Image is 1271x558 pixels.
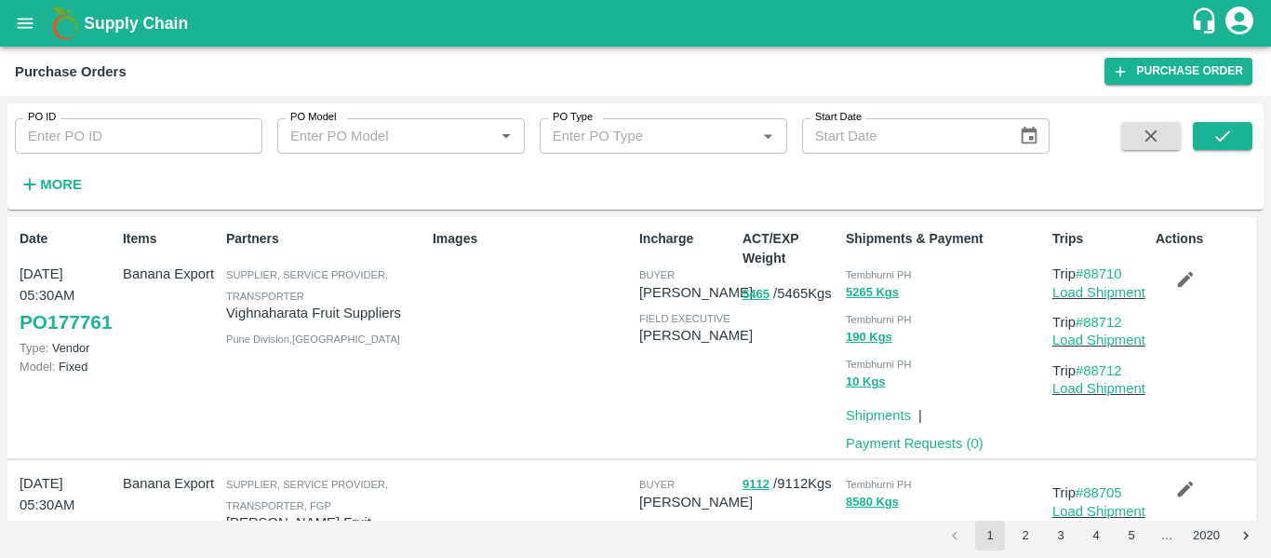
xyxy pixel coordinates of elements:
[846,282,899,304] button: 5265 Kgs
[84,14,188,33] b: Supply Chain
[1104,58,1252,85] a: Purchase Order
[15,118,262,154] input: Enter PO ID
[1223,4,1256,43] div: account of current user
[494,124,518,148] button: Open
[846,327,892,348] button: 190 Kgs
[283,124,488,148] input: Enter PO Model
[743,473,838,495] p: / 9112 Kgs
[846,492,899,513] button: 8580 Kgs
[1010,521,1040,551] button: Go to page 2
[639,282,753,303] p: [PERSON_NAME]
[20,358,115,375] p: Fixed
[545,124,751,148] input: Enter PO Type
[1117,521,1146,551] button: Go to page 5
[1081,521,1111,551] button: Go to page 4
[639,325,753,346] p: [PERSON_NAME]
[802,118,1005,154] input: Start Date
[1052,483,1148,503] p: Trip
[553,110,593,125] label: PO Type
[743,283,838,305] p: / 5465 Kgs
[846,372,886,393] button: 10 Kgs
[47,5,84,42] img: logo
[28,110,56,125] label: PO ID
[1190,7,1223,40] div: customer-support
[290,110,337,125] label: PO Model
[846,314,912,325] span: Tembhurni PH
[743,229,838,268] p: ACT/EXP Weight
[226,303,425,323] p: Vighnaharata Fruit Suppliers
[639,479,675,490] span: buyer
[639,492,753,512] p: [PERSON_NAME]
[815,110,862,125] label: Start Date
[1052,361,1148,381] p: Trip
[15,169,87,200] button: More
[846,269,912,280] span: Tembhurni PH
[1231,521,1261,551] button: Go to next page
[20,229,115,249] p: Date
[1076,363,1122,378] a: #88712
[743,284,769,306] button: 5465
[1187,521,1225,551] button: Go to page 2020
[1052,264,1148,284] p: Trip
[846,436,983,451] a: Payment Requests (0)
[639,229,735,249] p: Incharge
[20,360,55,374] span: Model:
[1052,381,1145,396] a: Load Shipment
[1052,333,1145,347] a: Load Shipment
[84,10,1190,36] a: Supply Chain
[639,269,675,280] span: buyer
[1052,312,1148,333] p: Trip
[937,521,1264,551] nav: pagination navigation
[1076,315,1122,330] a: #88712
[20,515,112,549] a: PO177760
[1046,521,1076,551] button: Go to page 3
[226,229,425,249] p: Partners
[226,333,400,345] span: Pune Division , [GEOGRAPHIC_DATA]
[975,521,1005,551] button: page 1
[123,229,219,249] p: Items
[846,479,912,490] span: Tembhurni PH
[20,339,115,357] p: Vendor
[846,408,911,423] a: Shipments
[20,473,115,515] p: [DATE] 05:30AM
[226,512,425,554] p: [PERSON_NAME] Fruit Suppliers
[1076,485,1122,500] a: #88705
[1152,527,1182,545] div: …
[40,177,82,192] strong: More
[1076,266,1122,281] a: #88710
[20,341,48,355] span: Type:
[1156,229,1251,249] p: Actions
[226,479,388,510] span: Supplier, Service Provider, Transporter, FGP
[846,359,912,370] span: Tembhurni PH
[1052,285,1145,300] a: Load Shipment
[433,229,632,249] p: Images
[1052,229,1148,249] p: Trips
[123,264,219,284] p: Banana Export
[20,264,115,306] p: [DATE] 05:30AM
[4,2,47,45] button: open drawer
[1011,118,1047,154] button: Choose date
[226,269,388,301] span: Supplier, Service Provider, Transporter
[756,124,780,148] button: Open
[743,474,769,496] button: 9112
[15,60,127,84] div: Purchase Orders
[1052,504,1145,519] a: Load Shipment
[20,306,112,339] a: PO177761
[846,229,1045,249] p: Shipments & Payment
[911,398,922,426] div: |
[123,473,219,494] p: Banana Export
[639,313,730,324] span: field executive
